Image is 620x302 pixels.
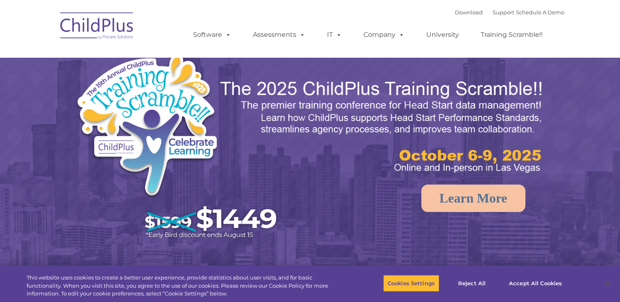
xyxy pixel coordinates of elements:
[455,9,564,16] font: |
[421,185,525,212] a: Learn More
[319,27,350,43] a: IT
[27,274,341,298] div: This website uses cookies to create a better user experience, provide statistics about user visit...
[383,275,439,292] button: Cookies Settings
[455,9,483,16] a: Download
[418,27,467,43] a: University
[516,9,564,16] a: Schedule A Demo
[446,275,497,292] button: Reject All
[185,27,239,43] a: Software
[245,27,313,43] a: Assessments
[493,9,514,16] a: Support
[472,27,551,43] a: Training Scramble!!
[504,275,566,292] button: Accept All Cookies
[56,7,138,47] img: ChildPlus by Procare Solutions
[598,274,616,292] button: Close
[355,27,413,43] a: Company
